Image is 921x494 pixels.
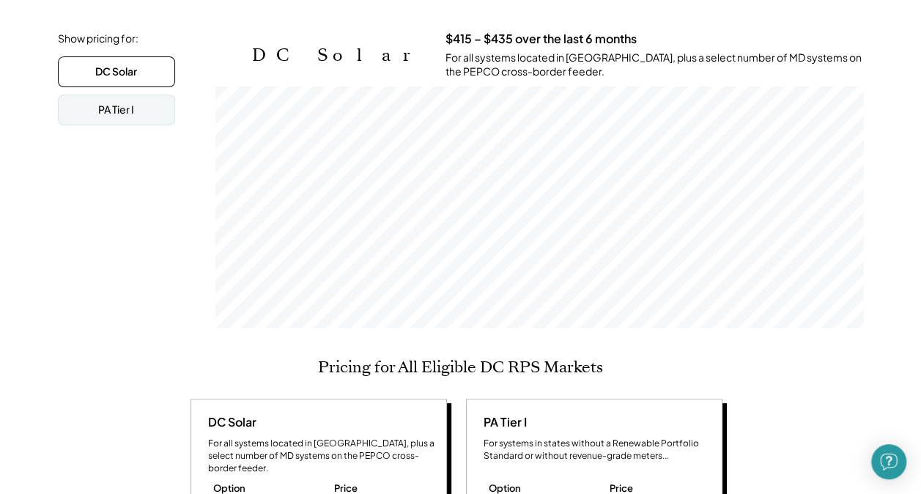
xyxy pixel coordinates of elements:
div: For all systems located in [GEOGRAPHIC_DATA], plus a select number of MD systems on the PEPCO cro... [445,51,864,79]
h3: $415 – $435 over the last 6 months [445,32,637,47]
h2: DC Solar [252,45,423,66]
div: For all systems located in [GEOGRAPHIC_DATA], plus a select number of MD systems on the PEPCO cro... [208,438,435,474]
div: For systems in states without a Renewable Portfolio Standard or without revenue-grade meters... [484,438,711,462]
div: DC Solar [95,64,137,79]
div: Show pricing for: [58,32,138,46]
div: PA Tier I [98,103,134,117]
div: Open Intercom Messenger [871,444,906,479]
div: PA Tier I [478,414,527,430]
h2: Pricing for All Eligible DC RPS Markets [318,358,603,377]
div: DC Solar [202,414,256,430]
